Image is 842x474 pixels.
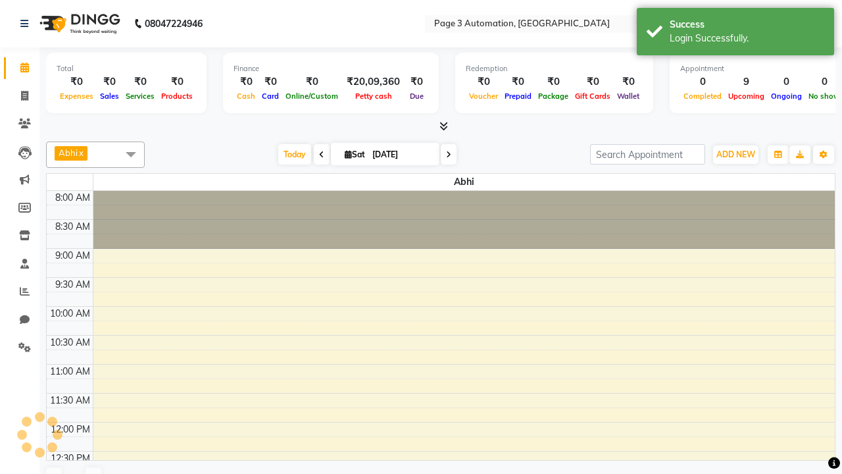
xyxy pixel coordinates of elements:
[234,92,259,101] span: Cash
[97,92,122,101] span: Sales
[59,147,78,158] span: Abhi
[47,307,93,321] div: 10:00 AM
[53,278,93,292] div: 9:30 AM
[405,74,428,90] div: ₹0
[48,423,93,436] div: 12:00 PM
[572,92,614,101] span: Gift Cards
[282,74,341,90] div: ₹0
[680,74,725,90] div: 0
[234,63,428,74] div: Finance
[670,18,824,32] div: Success
[466,63,643,74] div: Redemption
[466,92,501,101] span: Voucher
[234,74,259,90] div: ₹0
[53,220,93,234] div: 8:30 AM
[407,92,427,101] span: Due
[341,149,368,159] span: Sat
[725,92,768,101] span: Upcoming
[670,32,824,45] div: Login Successfully.
[93,174,835,190] span: Abhi
[158,92,196,101] span: Products
[725,74,768,90] div: 9
[368,145,434,165] input: 2025-10-04
[53,249,93,263] div: 9:00 AM
[53,191,93,205] div: 8:00 AM
[590,144,705,165] input: Search Appointment
[259,92,282,101] span: Card
[48,452,93,465] div: 12:30 PM
[680,92,725,101] span: Completed
[145,5,203,42] b: 08047224946
[278,144,311,165] span: Today
[352,92,395,101] span: Petty cash
[535,74,572,90] div: ₹0
[57,63,196,74] div: Total
[341,74,405,90] div: ₹20,09,360
[716,149,755,159] span: ADD NEW
[768,74,805,90] div: 0
[614,74,643,90] div: ₹0
[535,92,572,101] span: Package
[614,92,643,101] span: Wallet
[47,394,93,408] div: 11:30 AM
[259,74,282,90] div: ₹0
[47,336,93,350] div: 10:30 AM
[282,92,341,101] span: Online/Custom
[57,74,97,90] div: ₹0
[713,145,758,164] button: ADD NEW
[97,74,122,90] div: ₹0
[768,92,805,101] span: Ongoing
[47,365,93,379] div: 11:00 AM
[122,92,158,101] span: Services
[57,92,97,101] span: Expenses
[466,74,501,90] div: ₹0
[501,92,535,101] span: Prepaid
[501,74,535,90] div: ₹0
[34,5,124,42] img: logo
[78,147,84,158] a: x
[158,74,196,90] div: ₹0
[572,74,614,90] div: ₹0
[122,74,158,90] div: ₹0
